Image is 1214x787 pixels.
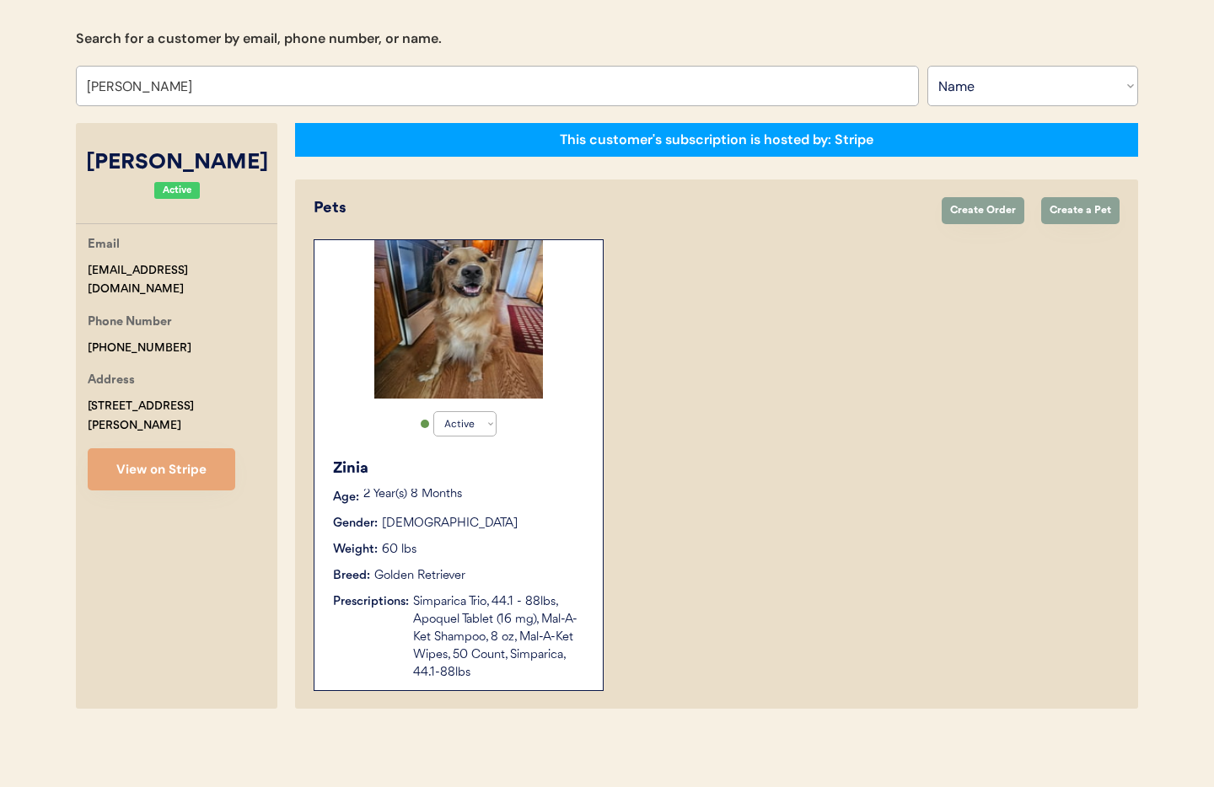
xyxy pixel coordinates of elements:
div: [EMAIL_ADDRESS][DOMAIN_NAME] [88,261,277,300]
div: Address [88,371,135,392]
div: Zinia [333,458,586,480]
p: 2 Year(s) 8 Months [363,489,586,501]
div: Phone Number [88,313,172,334]
div: Weight: [333,541,378,559]
div: Pets [314,197,925,220]
button: Create Order [942,197,1024,224]
div: [PERSON_NAME] [76,147,277,179]
div: Age: [333,489,359,506]
img: 1000006429.jpg [374,240,543,399]
div: [DEMOGRAPHIC_DATA] [382,515,518,533]
div: [STREET_ADDRESS][PERSON_NAME] [88,397,277,436]
div: [PHONE_NUMBER] [88,339,191,358]
button: View on Stripe [88,448,235,490]
div: Prescriptions: [333,593,409,611]
button: Create a Pet [1041,197,1120,224]
div: 60 lbs [382,541,416,559]
div: Email [88,235,120,256]
input: Search by name [76,66,919,106]
div: Gender: [333,515,378,533]
div: Golden Retriever [374,567,465,585]
div: This customer's subscription is hosted by: Stripe [560,131,873,149]
div: Search for a customer by email, phone number, or name. [76,29,442,49]
div: Breed: [333,567,370,585]
div: Simparica Trio, 44.1 - 88lbs, Apoquel Tablet (16 mg), Mal-A-Ket Shampoo, 8 oz, Mal-A-Ket Wipes, 5... [413,593,586,682]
